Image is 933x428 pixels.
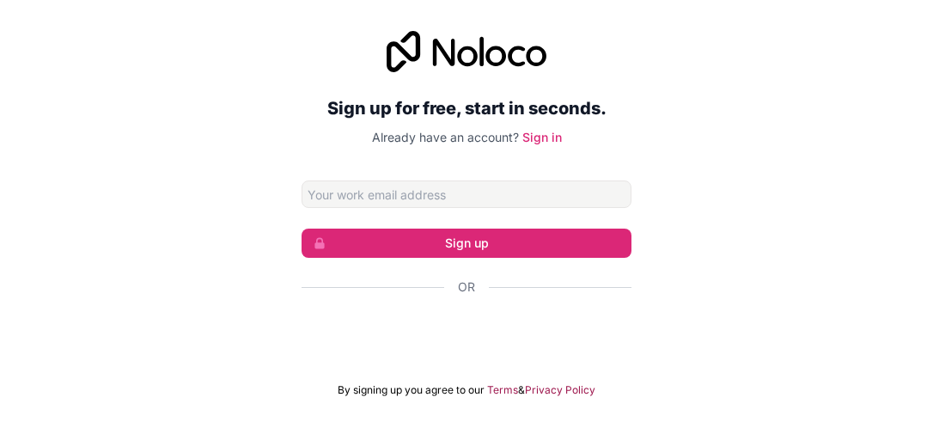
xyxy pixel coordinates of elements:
input: Email address [302,180,631,208]
a: Terms [487,383,518,397]
a: Sign in [522,130,562,144]
a: Privacy Policy [525,383,595,397]
span: Or [458,278,475,296]
button: Sign up [302,229,631,258]
span: By signing up you agree to our [338,383,485,397]
iframe: Sign in with Google Button [293,315,640,352]
span: Already have an account? [372,130,519,144]
h2: Sign up for free, start in seconds. [302,93,631,124]
span: & [518,383,525,397]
